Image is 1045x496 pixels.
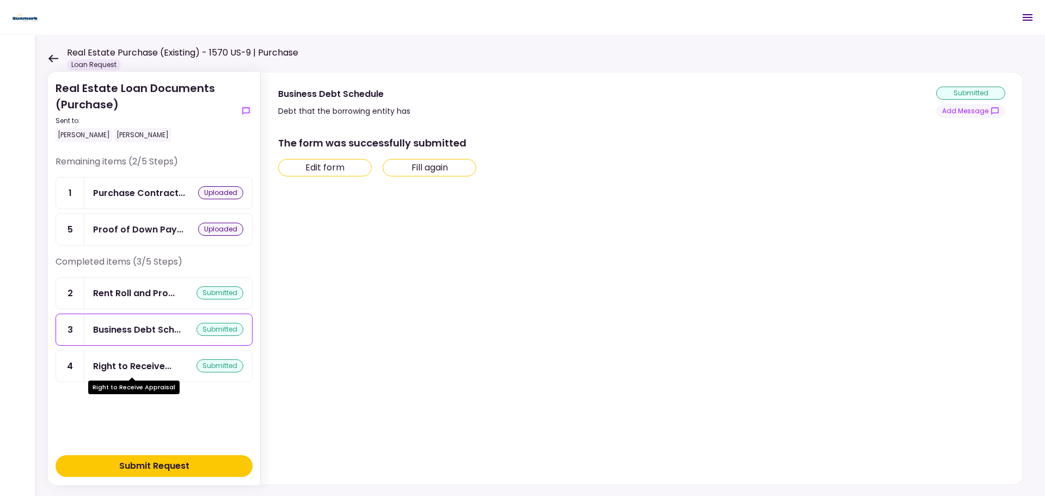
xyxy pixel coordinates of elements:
[93,186,185,200] div: Purchase Contract-Real Estate
[936,87,1005,100] div: submitted
[119,460,189,473] div: Submit Request
[11,9,40,26] img: Partner icon
[278,159,372,176] button: Edit form
[239,105,253,118] button: show-messages
[198,186,243,199] div: uploaded
[93,223,183,236] div: Proof of Down Payment
[198,223,243,236] div: uploaded
[56,177,84,209] div: 1
[56,278,84,309] div: 2
[88,381,180,394] div: Right to Receive Appraisal
[56,351,84,382] div: 4
[196,286,243,299] div: submitted
[56,177,253,209] a: 1Purchase Contract-Real Estateuploaded
[936,104,1005,118] button: show-messages
[278,136,1003,150] div: The form was successfully submitted
[56,80,235,142] div: Real Estate Loan Documents (Purchase)
[1015,4,1041,30] button: Open menu
[260,72,1023,485] div: Business Debt ScheduleDebt that the borrowing entity hassubmittedshow-messagesThe form was succes...
[56,350,253,382] a: 4Right to Receive Appraisalsubmitted
[114,128,171,142] div: [PERSON_NAME]
[278,87,410,101] div: Business Debt Schedule
[196,359,243,372] div: submitted
[56,214,84,245] div: 5
[93,286,175,300] div: Rent Roll and Property Cashflow
[93,323,181,336] div: Business Debt Schedule
[56,314,84,345] div: 3
[56,213,253,246] a: 5Proof of Down Paymentuploaded
[67,59,121,70] div: Loan Request
[56,155,253,177] div: Remaining items (2/5 Steps)
[67,46,298,59] h1: Real Estate Purchase (Existing) - 1570 US-9 | Purchase
[278,105,410,118] div: Debt that the borrowing entity has
[56,277,253,309] a: 2Rent Roll and Property Cashflowsubmitted
[56,455,253,477] button: Submit Request
[383,159,476,176] button: Fill again
[56,255,253,277] div: Completed items (3/5 Steps)
[93,359,171,373] div: Right to Receive Appraisal
[196,323,243,336] div: submitted
[56,128,112,142] div: [PERSON_NAME]
[56,116,235,126] div: Sent to:
[56,314,253,346] a: 3Business Debt Schedulesubmitted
